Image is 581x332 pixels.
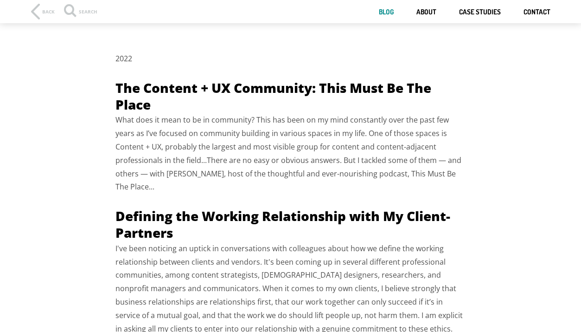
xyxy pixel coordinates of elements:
[42,9,55,14] div: Back
[31,4,55,20] a: Back
[115,53,431,113] a: The Content + UX Community: This Must Be The Place
[115,107,461,214] cite: What does it mean to be in community? This has been on my mind constantly over the past few years...
[524,8,550,17] a: Contact
[64,9,97,19] div: Search
[379,8,394,17] a: Blog
[416,8,436,17] a: About
[115,181,450,241] a: Defining the Working Relationship with My Client-Partners
[459,8,501,17] a: Case studies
